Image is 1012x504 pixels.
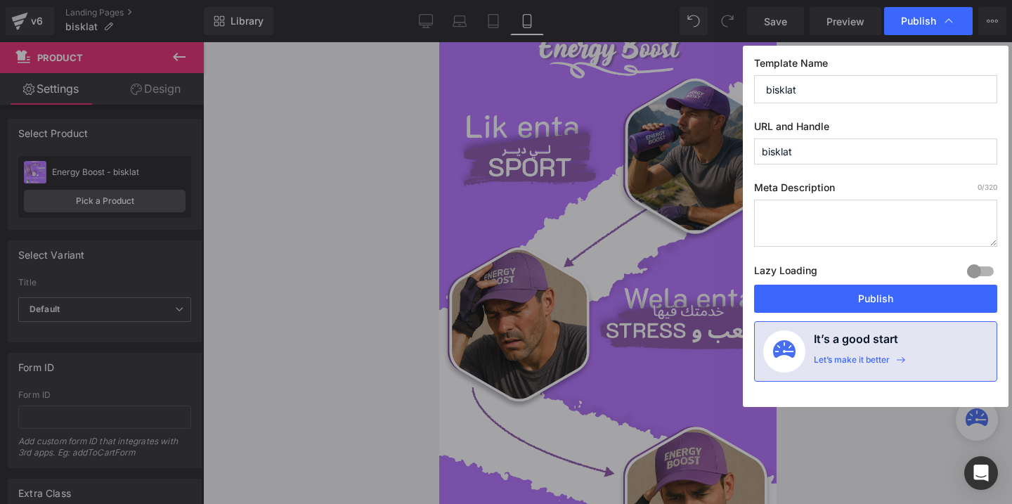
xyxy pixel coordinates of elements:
[754,181,997,200] label: Meta Description
[754,57,997,75] label: Template Name
[754,261,817,285] label: Lazy Loading
[814,330,898,354] h4: It’s a good start
[754,285,997,313] button: Publish
[754,120,997,138] label: URL and Handle
[978,183,997,191] span: /320
[901,15,936,27] span: Publish
[773,340,796,363] img: onboarding-status.svg
[964,456,998,490] div: Open Intercom Messenger
[978,183,982,191] span: 0
[814,354,890,373] div: Let’s make it better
